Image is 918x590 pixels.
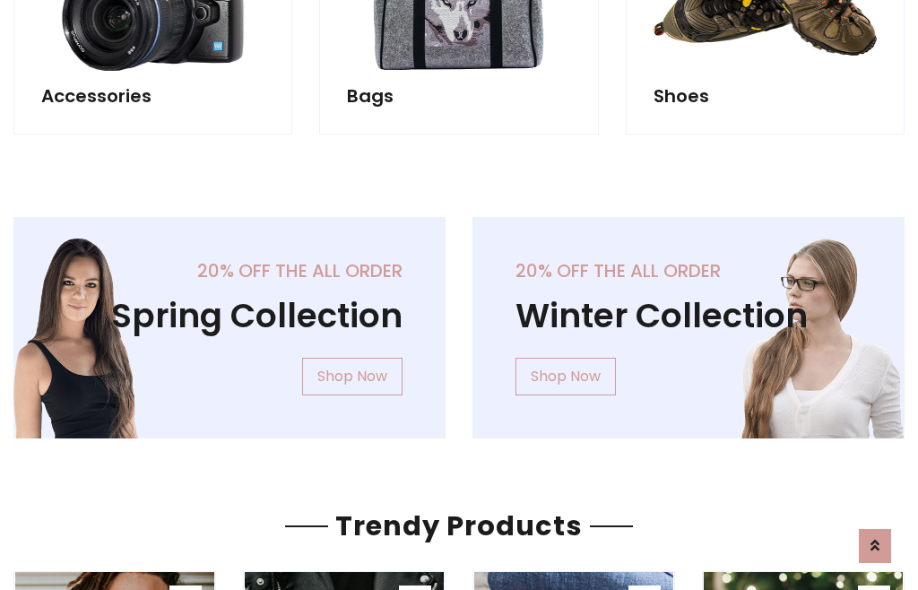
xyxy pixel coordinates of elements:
span: Trendy Products [328,507,590,545]
h1: Spring Collection [56,296,403,336]
h5: Shoes [654,85,877,107]
h5: 20% off the all order [56,260,403,282]
h5: Bags [347,85,570,107]
h5: 20% off the all order [515,260,862,282]
a: Shop Now [515,358,616,395]
h1: Winter Collection [515,296,862,336]
a: Shop Now [302,358,403,395]
h5: Accessories [41,85,264,107]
